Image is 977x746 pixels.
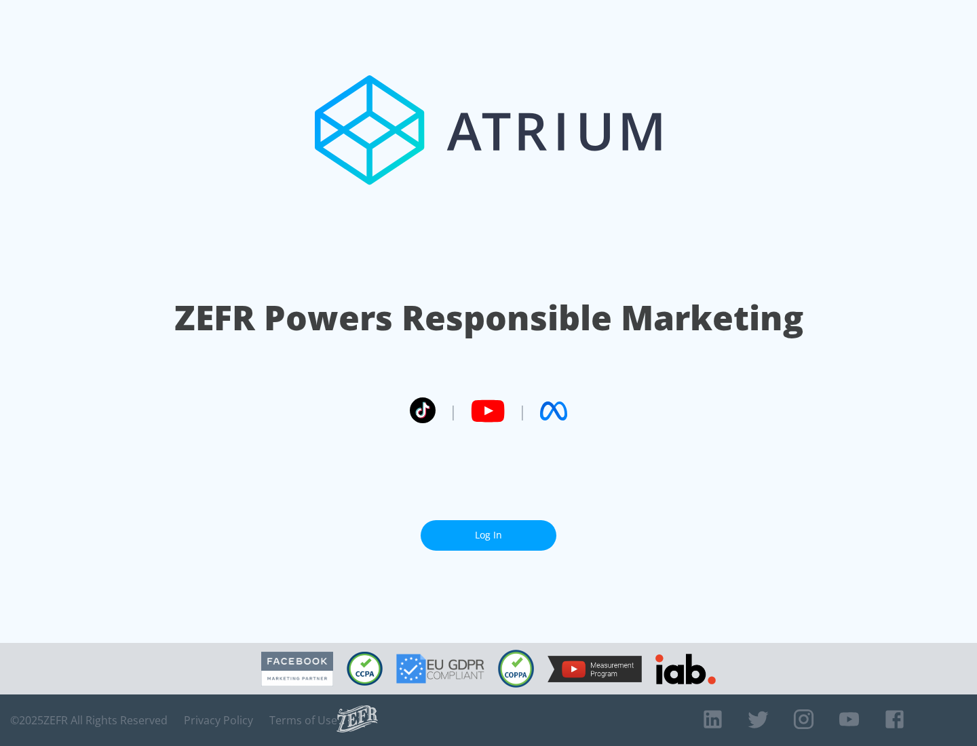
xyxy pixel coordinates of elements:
a: Privacy Policy [184,713,253,727]
h1: ZEFR Powers Responsible Marketing [174,294,803,341]
img: GDPR Compliant [396,654,484,684]
span: | [449,401,457,421]
img: IAB [655,654,716,684]
img: CCPA Compliant [347,652,383,686]
img: COPPA Compliant [498,650,534,688]
span: | [518,401,526,421]
a: Log In [421,520,556,551]
img: YouTube Measurement Program [548,656,642,682]
img: Facebook Marketing Partner [261,652,333,686]
span: © 2025 ZEFR All Rights Reserved [10,713,168,727]
a: Terms of Use [269,713,337,727]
